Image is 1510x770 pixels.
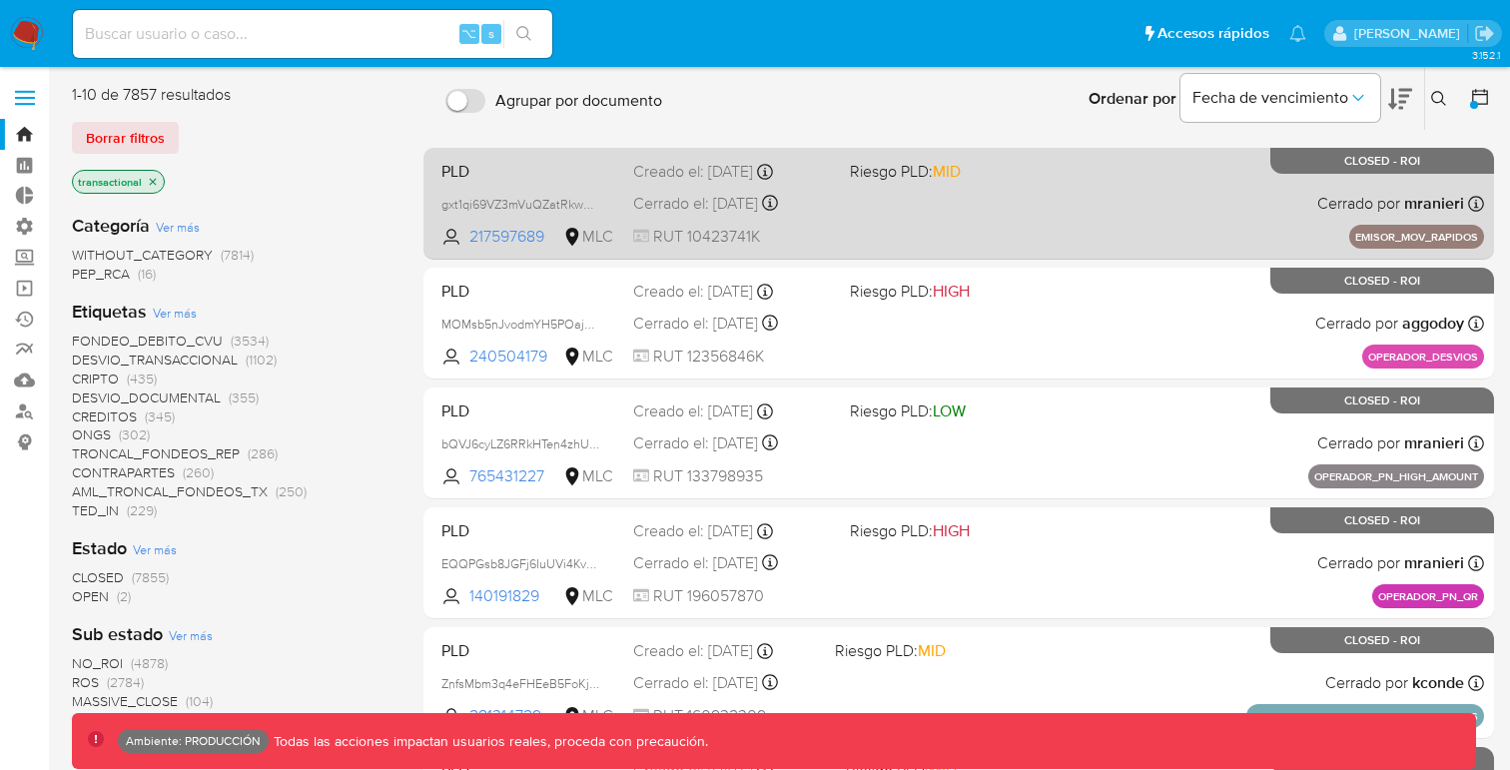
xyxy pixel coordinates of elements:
p: Todas las acciones impactan usuarios reales, proceda con precaución. [269,732,708,751]
a: Salir [1474,23,1495,44]
p: Ambiente: PRODUCCIÓN [126,737,261,745]
button: search-icon [503,20,544,48]
span: s [488,24,494,43]
span: Accesos rápidos [1157,23,1269,44]
p: carolina.romo@mercadolibre.com.co [1354,24,1467,43]
span: ⌥ [461,24,476,43]
input: Buscar usuario o caso... [73,21,552,47]
a: Notificaciones [1289,25,1306,42]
